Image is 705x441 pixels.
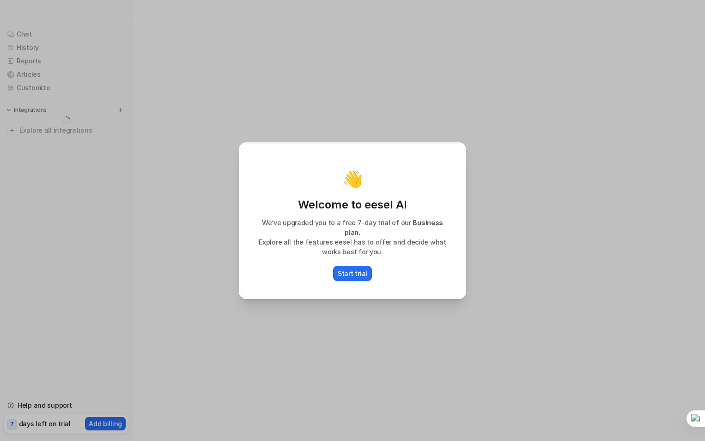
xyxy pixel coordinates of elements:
p: 👋 [342,170,363,188]
p: Start trial [338,269,367,278]
p: Explore all the features eesel has to offer and decide what works best for you. [249,237,456,257]
p: Welcome to eesel AI [249,197,456,212]
p: We’ve upgraded you to a free 7-day trial of our [249,218,456,237]
button: Start trial [333,266,372,281]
